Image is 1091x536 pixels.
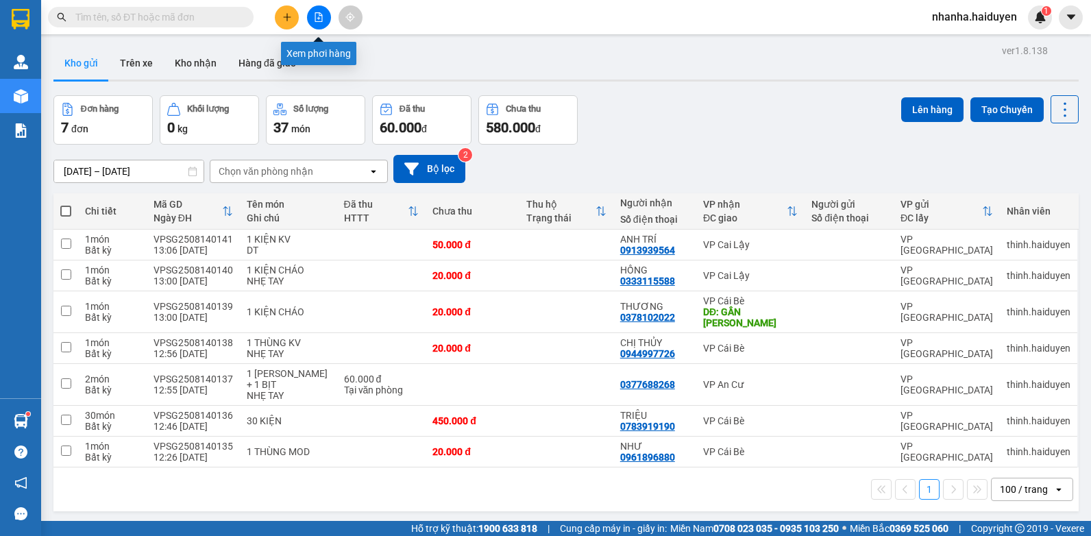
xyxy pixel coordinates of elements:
[703,270,798,281] div: VP Cai Lậy
[478,95,578,145] button: Chưa thu580.000đ
[281,42,356,65] div: Xem phơi hàng
[154,421,233,432] div: 12:46 [DATE]
[696,193,805,230] th: Toggle SortBy
[1007,270,1070,281] div: thinh.haiduyen
[81,104,119,114] div: Đơn hàng
[900,441,993,463] div: VP [GEOGRAPHIC_DATA]
[620,301,689,312] div: THƯƠNG
[154,234,233,245] div: VPSG2508140141
[432,270,513,281] div: 20.000 đ
[85,421,140,432] div: Bất kỳ
[432,206,513,217] div: Chưa thu
[1000,483,1048,496] div: 100 / trang
[900,199,982,210] div: VP gửi
[247,199,330,210] div: Tên món
[921,8,1028,25] span: nhanha.haiduyen
[432,343,513,354] div: 20.000 đ
[109,47,164,80] button: Trên xe
[291,123,310,134] span: món
[901,97,964,122] button: Lên hàng
[703,343,798,354] div: VP Cái Bè
[900,265,993,287] div: VP [GEOGRAPHIC_DATA]
[247,368,330,390] div: 1 KIỆN THÙNG + 1 BỊT
[53,47,109,80] button: Kho gửi
[894,193,1000,230] th: Toggle SortBy
[154,245,233,256] div: 13:06 [DATE]
[620,452,675,463] div: 0961896880
[919,479,940,500] button: 1
[219,165,313,178] div: Chọn văn phòng nhận
[900,234,993,256] div: VP [GEOGRAPHIC_DATA]
[85,441,140,452] div: 1 món
[620,234,689,245] div: ANH TRÍ
[71,123,88,134] span: đơn
[620,312,675,323] div: 0378102022
[344,212,408,223] div: HTTT
[26,412,30,416] sup: 1
[620,276,675,287] div: 0333115588
[900,337,993,359] div: VP [GEOGRAPHIC_DATA]
[14,123,28,138] img: solution-icon
[900,410,993,432] div: VP [GEOGRAPHIC_DATA]
[526,199,596,210] div: Thu hộ
[620,441,689,452] div: NHƯ
[247,446,330,457] div: 1 THÙNG MOD
[154,385,233,395] div: 12:55 [DATE]
[53,95,153,145] button: Đơn hàng7đơn
[1065,11,1077,23] span: caret-down
[14,446,27,459] span: question-circle
[900,374,993,395] div: VP [GEOGRAPHIC_DATA]
[970,97,1044,122] button: Tạo Chuyến
[421,123,427,134] span: đ
[432,415,513,426] div: 450.000 đ
[900,212,982,223] div: ĐC lấy
[85,234,140,245] div: 1 món
[164,47,228,80] button: Kho nhận
[344,374,419,385] div: 60.000 đ
[12,9,29,29] img: logo-vxr
[850,521,948,536] span: Miền Bắc
[620,421,675,432] div: 0783919190
[177,123,188,134] span: kg
[273,119,289,136] span: 37
[890,523,948,534] strong: 0369 525 060
[458,148,472,162] sup: 2
[339,5,363,29] button: aim
[154,337,233,348] div: VPSG2508140138
[344,199,408,210] div: Đã thu
[506,104,541,114] div: Chưa thu
[154,441,233,452] div: VPSG2508140135
[620,245,675,256] div: 0913939564
[85,301,140,312] div: 1 món
[282,12,292,22] span: plus
[620,337,689,348] div: CHỊ THỦY
[247,390,330,401] div: NHẸ TAY
[266,95,365,145] button: Số lượng37món
[154,199,222,210] div: Mã GD
[811,212,887,223] div: Số điện thoại
[275,5,299,29] button: plus
[703,212,787,223] div: ĐC giao
[154,265,233,276] div: VPSG2508140140
[1007,239,1070,250] div: thinh.haiduyen
[85,348,140,359] div: Bất kỳ
[14,89,28,103] img: warehouse-icon
[372,95,471,145] button: Đã thu60.000đ
[1007,415,1070,426] div: thinh.haiduyen
[61,119,69,136] span: 7
[147,193,240,230] th: Toggle SortBy
[85,374,140,385] div: 2 món
[247,415,330,426] div: 30 KIỆN
[154,348,233,359] div: 12:56 [DATE]
[247,348,330,359] div: NHẸ TAY
[247,276,330,287] div: NHẸ TAY
[959,521,961,536] span: |
[478,523,537,534] strong: 1900 633 818
[293,104,328,114] div: Số lượng
[486,119,535,136] span: 580.000
[703,239,798,250] div: VP Cai Lậy
[1044,6,1049,16] span: 1
[1007,343,1070,354] div: thinh.haiduyen
[1042,6,1051,16] sup: 1
[1034,11,1046,23] img: icon-new-feature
